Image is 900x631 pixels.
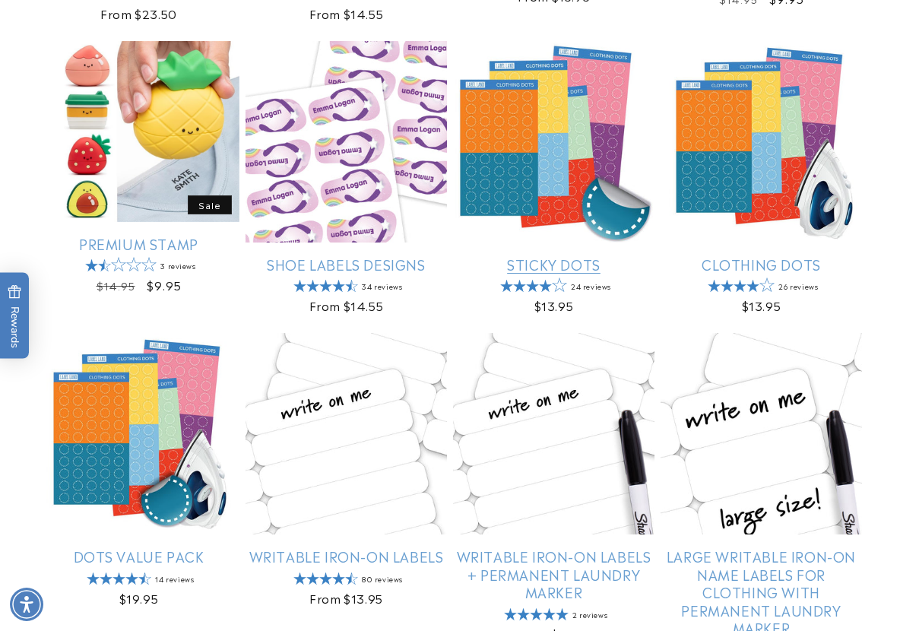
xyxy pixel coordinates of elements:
a: Sticky Dots [453,255,654,273]
a: Premium Stamp [38,235,239,252]
a: Writable Iron-On Labels [246,547,447,565]
div: Accessibility Menu [10,588,43,621]
a: Dots Value Pack [38,547,239,565]
a: Writable Iron-On Labels + Permanent Laundry Marker [453,547,654,601]
a: Clothing Dots [661,255,862,273]
span: Rewards [8,285,22,348]
a: Shoe Labels Designs [246,255,447,273]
